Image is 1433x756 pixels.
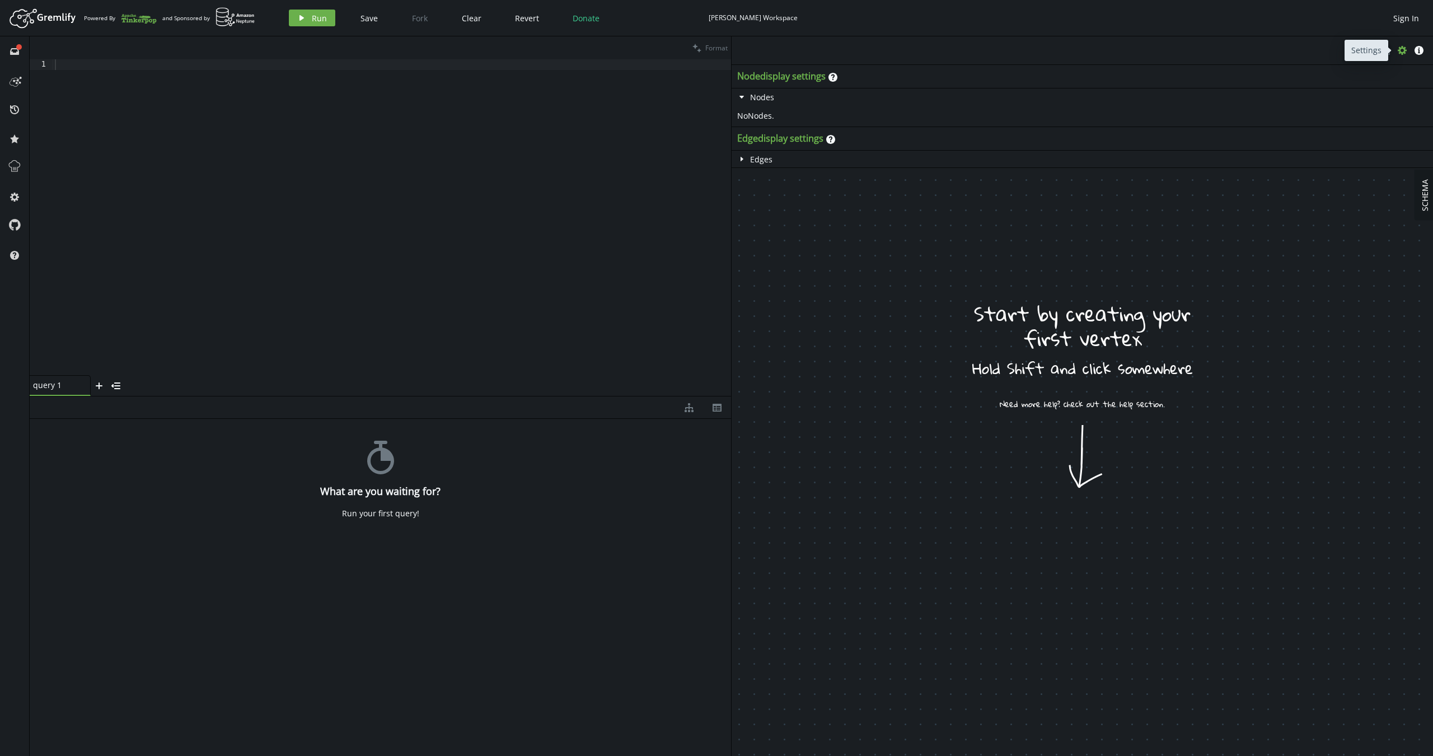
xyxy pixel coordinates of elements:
[732,151,778,167] button: Edges
[573,13,600,24] span: Donate
[750,154,772,165] span: Edges
[1388,10,1425,26] button: Sign In
[737,133,823,144] h3: Edge display settings
[750,92,774,102] span: Nodes
[360,13,378,24] span: Save
[320,486,441,497] h4: What are you waiting for?
[342,508,419,519] div: Run your first query!
[352,10,386,26] button: Save
[709,13,798,22] div: [PERSON_NAME] Workspace
[162,7,255,29] div: and Sponsored by
[705,43,728,53] span: Format
[289,10,335,26] button: Run
[689,36,731,59] button: Format
[312,13,327,24] span: Run
[462,13,481,24] span: Clear
[412,13,428,24] span: Fork
[737,71,826,82] h3: Node display settings
[30,59,53,70] div: 1
[453,10,490,26] button: Clear
[84,8,157,28] div: Powered By
[403,10,437,26] button: Fork
[507,10,547,26] button: Revert
[732,105,1433,127] div: No Node s.
[33,380,78,390] span: query 1
[564,10,608,26] button: Donate
[1393,13,1419,24] span: Sign In
[515,13,539,24] span: Revert
[1345,40,1388,61] div: Settings
[732,88,780,105] button: Nodes
[216,7,255,27] img: AWS Neptune
[1420,179,1430,211] span: SCHEMA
